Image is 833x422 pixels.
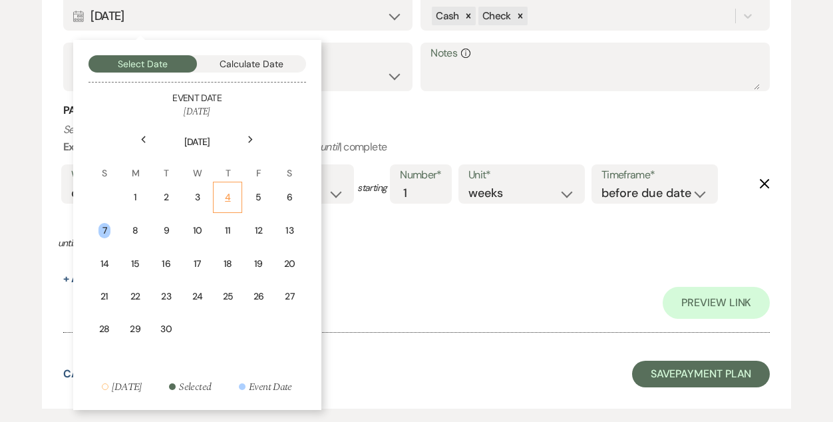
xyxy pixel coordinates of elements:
div: 24 [191,290,203,304]
div: 9 [160,224,172,238]
div: 11 [222,224,234,238]
button: SavePayment Plan [632,361,770,387]
h6: [DATE] [88,105,306,118]
div: 25 [222,290,234,304]
th: M [120,150,150,180]
div: 10 [191,224,203,238]
th: [DATE] [90,119,305,149]
div: 16 [160,257,172,271]
th: W [182,150,212,180]
p: : weekly | | 2 | months | before event date | | complete [63,121,770,155]
th: T [151,150,181,180]
h5: Event Date [88,92,306,105]
div: 20 [283,257,295,271]
div: 23 [160,290,172,304]
div: 17 [191,257,203,271]
div: 30 [160,322,172,336]
label: Unit* [468,166,575,185]
th: S [274,150,304,180]
div: Event Date [249,379,292,395]
span: starting [357,181,387,195]
h3: Payment Reminder [63,103,770,118]
div: 26 [252,290,264,304]
div: 29 [129,322,141,336]
div: 13 [283,224,295,238]
div: 15 [129,257,141,271]
div: 19 [252,257,264,271]
div: 22 [129,290,141,304]
button: Cancel [63,369,106,379]
div: 7 [98,223,111,238]
th: S [90,150,120,180]
div: 5 [252,190,264,204]
div: 2 [160,190,172,204]
div: Selected [179,379,211,395]
div: 14 [98,257,111,271]
b: Example [63,140,104,154]
i: Set reminders for this task. [63,122,182,136]
th: F [244,150,273,180]
span: Check [482,9,511,23]
button: + AddAnotherReminder [63,274,195,284]
a: Preview Link [663,287,770,319]
button: Calculate Date [197,55,306,73]
div: 21 [98,290,111,304]
div: 1 [129,190,141,204]
div: 28 [98,322,111,336]
label: Timeframe* [601,166,708,185]
label: Number* [400,166,442,185]
label: Who would you like to remind?* [71,166,212,185]
div: 27 [283,290,295,304]
div: 4 [222,190,234,204]
th: T [213,150,242,180]
div: 12 [252,224,264,238]
div: 18 [222,257,234,271]
div: 6 [283,190,295,204]
span: until [58,236,74,250]
div: [DATE] [112,379,141,395]
div: 8 [129,224,141,238]
span: Cash [436,9,458,23]
div: 3 [191,190,203,204]
div: [DATE] [73,3,403,29]
i: until [320,140,339,154]
button: Select Date [88,55,198,73]
label: Notes [430,44,760,63]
